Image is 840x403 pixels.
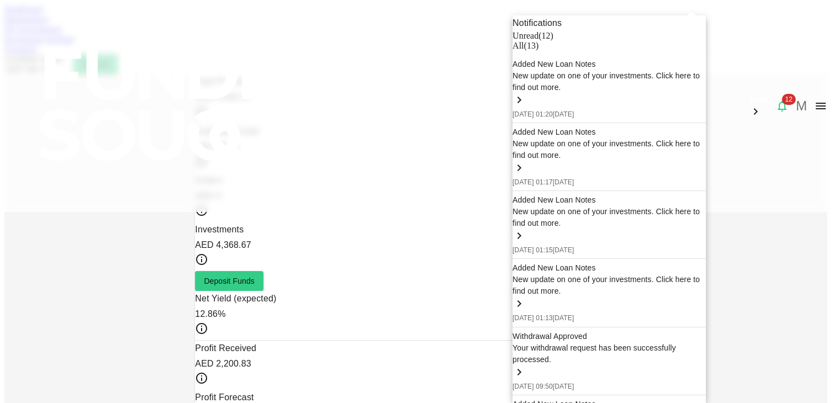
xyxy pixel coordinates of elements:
[513,194,706,206] div: Added New Loan Notes
[538,31,553,40] span: ( 12 )
[524,41,538,50] span: ( 13 )
[513,178,553,186] span: [DATE] 01:17
[513,126,706,138] div: Added New Loan Notes
[553,246,574,254] span: [DATE]
[553,110,574,118] span: [DATE]
[513,31,538,40] span: Unread
[513,206,706,229] div: New update on one of your investments. Click here to find out more.
[513,70,706,93] div: New update on one of your investments. Click here to find out more.
[513,138,706,161] div: New update on one of your investments. Click here to find out more.
[513,246,553,254] span: [DATE] 01:15
[553,178,574,186] span: [DATE]
[513,383,553,390] span: [DATE] 09:50
[513,342,706,365] div: Your withdrawal request has been successfully processed.
[513,59,706,70] div: Added New Loan Notes
[553,314,574,322] span: [DATE]
[513,274,706,297] div: New update on one of your investments. Click here to find out more.
[513,110,553,118] span: [DATE] 01:20
[513,262,706,274] div: Added New Loan Notes
[513,331,706,342] div: Withdrawal Approved
[513,314,553,322] span: [DATE] 01:13
[553,383,574,390] span: [DATE]
[513,18,562,28] span: Notifications
[513,41,524,50] span: All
